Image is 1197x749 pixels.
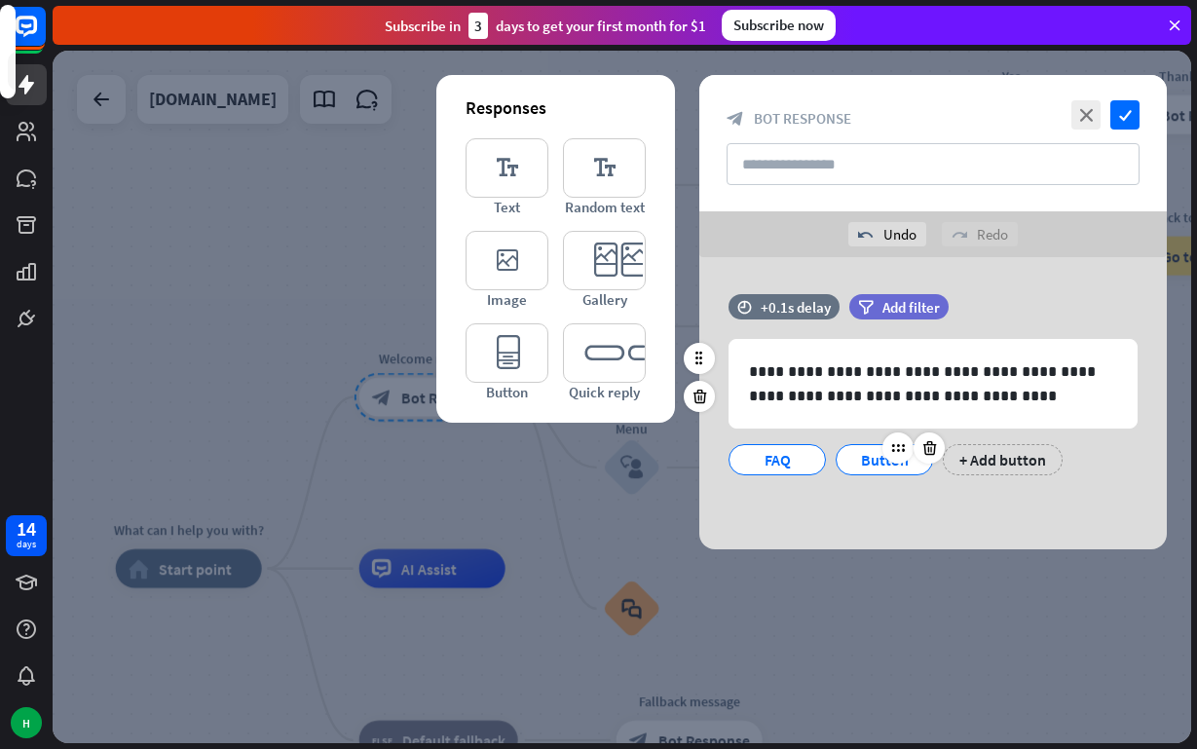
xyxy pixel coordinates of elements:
[727,110,744,128] i: block_bot_response
[848,222,926,246] div: Undo
[385,13,706,39] div: Subscribe in days to get your first month for $1
[754,109,851,128] span: Bot Response
[11,707,42,738] div: H
[6,515,47,556] a: 14 days
[737,300,752,314] i: time
[852,445,916,474] div: Button
[722,10,836,41] div: Subscribe now
[882,298,940,317] span: Add filter
[745,445,809,474] div: FAQ
[858,300,874,315] i: filter
[1110,100,1140,130] i: check
[16,8,74,66] button: Open LiveChat chat widget
[17,538,36,551] div: days
[761,298,831,317] div: +0.1s delay
[952,227,967,243] i: redo
[942,222,1018,246] div: Redo
[943,444,1063,475] div: + Add button
[1071,100,1101,130] i: close
[858,227,874,243] i: undo
[468,13,488,39] div: 3
[17,520,36,538] div: 14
